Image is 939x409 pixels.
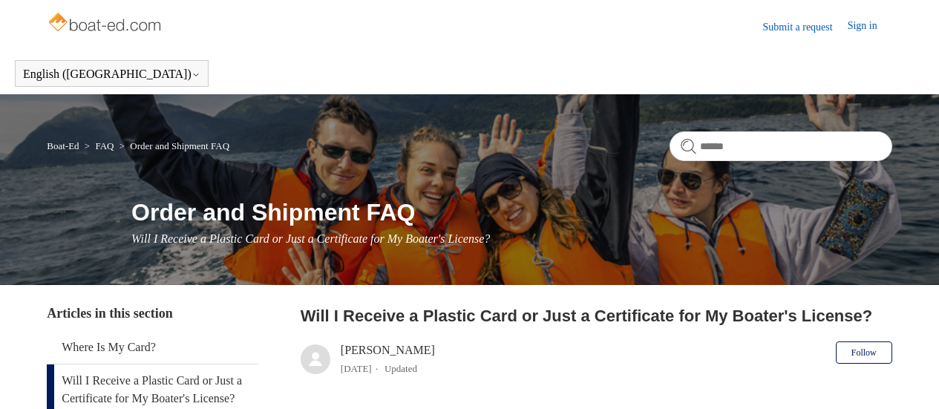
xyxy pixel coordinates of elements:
[47,9,165,39] img: Boat-Ed Help Center home page
[131,232,490,245] span: Will I Receive a Plastic Card or Just a Certificate for My Boater's License?
[47,140,79,151] a: Boat-Ed
[82,140,117,151] li: FAQ
[301,304,892,328] h2: Will I Receive a Plastic Card or Just a Certificate for My Boater's License?
[341,363,372,374] time: 04/08/2025, 09:43
[131,194,892,230] h1: Order and Shipment FAQ
[47,331,258,364] a: Where Is My Card?
[763,19,848,35] a: Submit a request
[385,363,417,374] li: Updated
[130,140,229,151] a: Order and Shipment FAQ
[848,18,892,36] a: Sign in
[341,341,435,377] div: [PERSON_NAME]
[95,140,114,151] a: FAQ
[47,140,82,151] li: Boat-Ed
[117,140,229,151] li: Order and Shipment FAQ
[670,131,892,161] input: Search
[23,68,200,81] button: English ([GEOGRAPHIC_DATA])
[836,341,892,364] button: Follow Article
[47,306,172,321] span: Articles in this section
